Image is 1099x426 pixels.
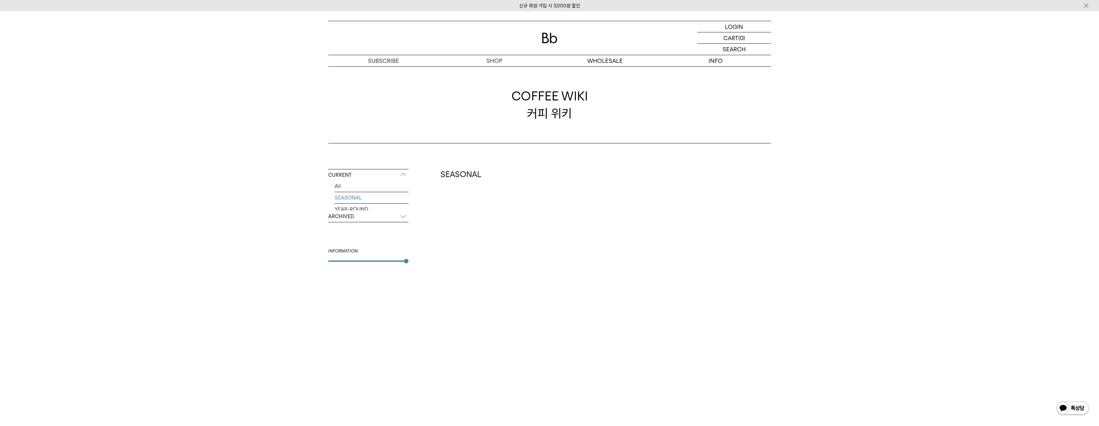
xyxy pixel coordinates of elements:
[723,32,738,43] p: CART
[697,21,771,32] a: LOGIN
[439,55,550,66] a: SHOP
[697,32,771,44] a: CART (0)
[723,44,746,55] p: SEARCH
[550,55,660,66] p: WHOLESALE
[511,88,588,122] div: 커피 위키
[335,204,408,215] a: YEAR-ROUND
[738,32,745,43] p: (0)
[441,169,771,180] h2: SEASONAL
[519,3,580,9] a: 신규 회원 가입 시 3,000원 할인
[660,55,771,66] p: INFO
[328,248,408,254] div: INFORMATION
[335,181,408,192] a: All
[511,88,588,105] span: COFFEE WIKI
[328,169,408,181] p: CURRENT
[328,55,439,66] a: SUBSCRIBE
[335,192,408,203] a: SEASONAL
[328,211,408,222] p: ARCHIVED
[1056,401,1089,416] img: 카카오톡 채널 1:1 채팅 버튼
[542,33,557,43] img: 로고
[725,21,743,32] p: LOGIN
